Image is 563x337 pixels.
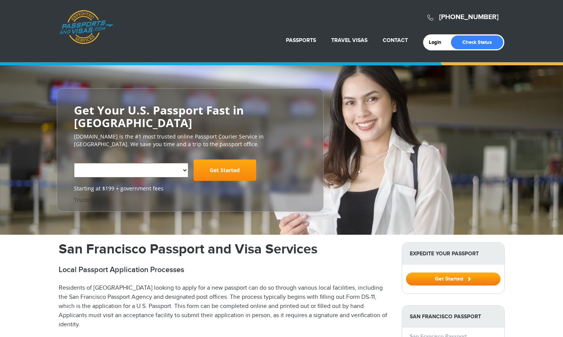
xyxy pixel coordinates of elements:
p: Residents of [GEOGRAPHIC_DATA] looking to apply for a new passport can do so through various loca... [59,284,390,329]
h1: San Francisco Passport and Visa Services [59,242,390,256]
h2: Local Passport Application Processes [59,265,390,274]
strong: San Francisco Passport [402,306,504,327]
button: Get Started [406,273,500,285]
a: Check Status [451,35,503,49]
span: Starting at $199 + government fees [74,185,306,192]
a: Get Started [194,160,256,181]
a: [PHONE_NUMBER] [439,13,499,21]
a: Get Started [406,276,500,282]
a: Contact [383,37,408,44]
strong: Expedite Your Passport [402,243,504,264]
a: Login [429,39,447,45]
a: Passports & [DOMAIN_NAME] [59,10,113,44]
a: Travel Visas [331,37,367,44]
a: Trustpilot [74,196,99,203]
h2: Get Your U.S. Passport Fast in [GEOGRAPHIC_DATA] [74,104,306,129]
p: [DOMAIN_NAME] is the #1 most trusted online Passport Courier Service in [GEOGRAPHIC_DATA]. We sav... [74,133,306,148]
a: Passports [286,37,316,44]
